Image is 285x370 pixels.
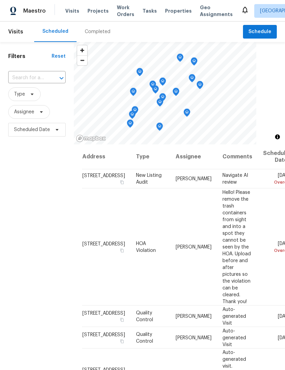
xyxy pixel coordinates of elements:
span: [STREET_ADDRESS] [82,241,125,246]
span: Work Orders [117,4,134,18]
span: Geo Assignments [200,4,233,18]
span: [PERSON_NAME] [176,314,212,318]
div: Map marker [189,74,195,85]
span: Type [14,91,25,98]
div: Map marker [130,88,137,98]
span: [STREET_ADDRESS] [82,173,125,178]
div: Map marker [132,106,138,117]
div: Reset [52,53,66,60]
th: Type [131,144,170,169]
button: Toggle attribution [273,133,282,141]
span: HOA Violation [136,241,156,253]
button: Copy Address [119,338,125,344]
div: Map marker [191,57,198,68]
button: Zoom in [77,45,87,55]
div: Map marker [152,85,159,96]
span: Toggle attribution [275,133,280,141]
div: Map marker [184,109,190,119]
span: [STREET_ADDRESS] [82,311,125,315]
span: Scheduled Date [14,126,50,133]
button: Copy Address [119,247,125,253]
div: Map marker [157,98,163,109]
span: Quality Control [136,332,153,343]
div: Map marker [177,54,184,64]
span: Auto-generated Visit [222,328,246,347]
canvas: Map [74,42,256,144]
div: Map marker [149,81,156,91]
span: Auto-generated Visit [222,307,246,325]
button: Copy Address [119,179,125,185]
span: Schedule [248,28,271,36]
div: Map marker [136,68,143,79]
div: Map marker [159,93,166,104]
span: Properties [165,8,192,14]
button: Open [57,73,66,83]
span: [STREET_ADDRESS] [82,332,125,337]
button: Copy Address [119,316,125,323]
div: Map marker [129,111,136,121]
span: Tasks [142,9,157,13]
span: Visits [8,24,23,39]
div: Scheduled [42,28,68,35]
span: Assignee [14,109,34,115]
th: Comments [217,144,258,169]
span: Maestro [23,8,46,14]
span: Projects [87,8,109,14]
div: Map marker [127,119,134,130]
span: [PERSON_NAME] [176,176,212,181]
span: Zoom out [77,56,87,65]
input: Search for an address... [8,73,46,83]
div: Map marker [173,88,179,98]
span: Visits [65,8,79,14]
span: Quality Control [136,310,153,322]
div: Map marker [196,81,203,91]
span: Hello! Please remove the trash containers from sight and into a spot they cannot be seen by the H... [222,190,251,304]
th: Assignee [170,144,217,169]
span: [PERSON_NAME] [176,244,212,249]
span: New Listing Audit [136,173,162,185]
span: [PERSON_NAME] [176,335,212,340]
div: Map marker [156,123,163,133]
a: Mapbox homepage [76,134,106,142]
th: Address [82,144,131,169]
div: Map marker [159,77,166,88]
span: Navigate AI review [222,173,248,185]
h1: Filters [8,53,52,60]
div: Completed [85,28,110,35]
button: Zoom out [77,55,87,65]
button: Schedule [243,25,277,39]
